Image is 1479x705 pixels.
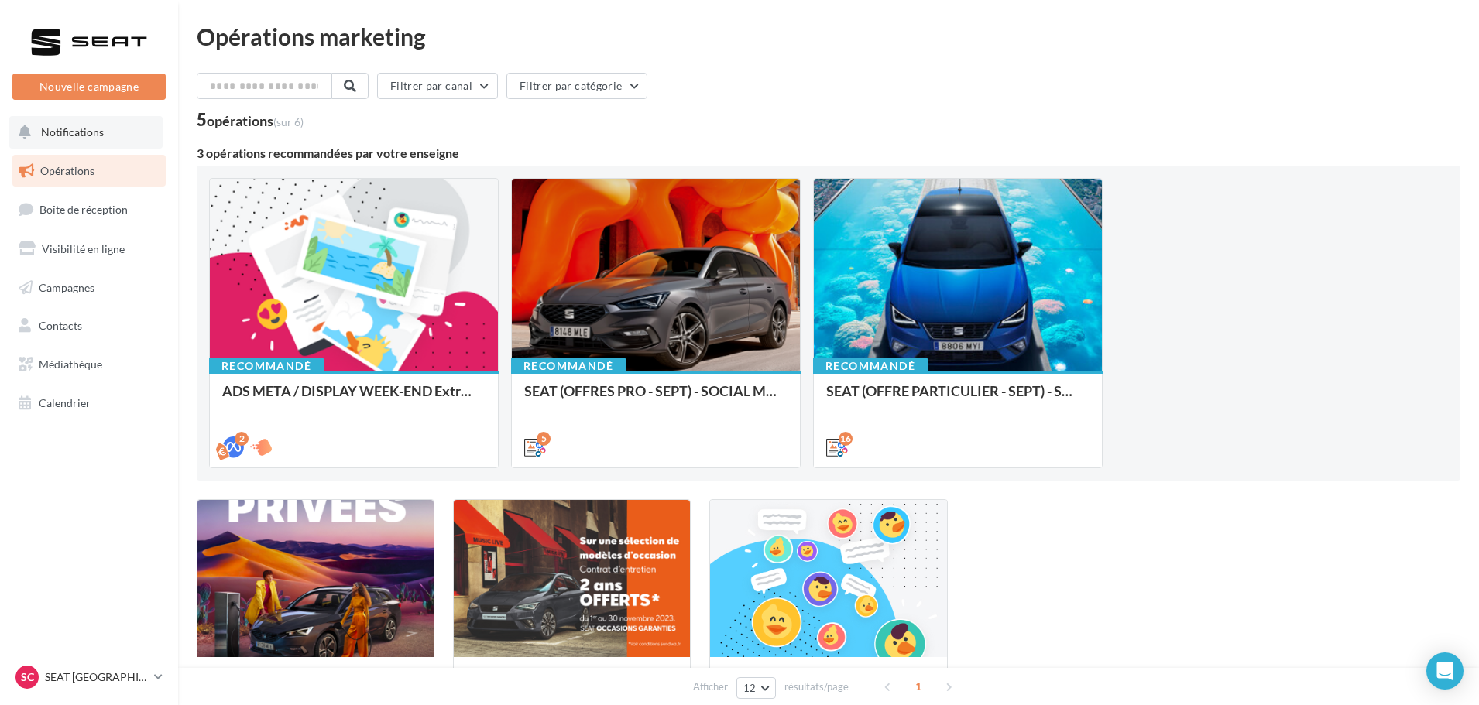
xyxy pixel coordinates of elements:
[743,682,757,694] span: 12
[537,432,551,446] div: 5
[511,358,626,375] div: Recommandé
[906,674,931,699] span: 1
[9,155,169,187] a: Opérations
[40,164,94,177] span: Opérations
[826,383,1090,414] div: SEAT (OFFRE PARTICULIER - SEPT) - SOCIAL MEDIA
[21,669,34,685] span: SC
[222,383,486,414] div: ADS META / DISPLAY WEEK-END Extraordinaire (JPO) Septembre 2025
[506,73,647,99] button: Filtrer par catégorie
[39,396,91,409] span: Calendrier
[197,25,1460,48] div: Opérations marketing
[207,114,304,128] div: opérations
[273,115,304,128] span: (sur 6)
[784,679,849,694] span: résultats/page
[41,125,104,139] span: Notifications
[839,432,853,446] div: 16
[209,358,324,375] div: Recommandé
[197,111,304,128] div: 5
[42,242,125,255] span: Visibilité en ligne
[39,280,94,293] span: Campagnes
[39,319,82,332] span: Contacts
[9,348,169,381] a: Médiathèque
[235,432,249,446] div: 2
[9,387,169,419] a: Calendrier
[736,677,776,699] button: 12
[9,116,163,149] button: Notifications
[813,358,928,375] div: Recommandé
[9,193,169,226] a: Boîte de réception
[39,203,128,216] span: Boîte de réception
[9,233,169,265] a: Visibilité en ligne
[45,669,148,685] p: SEAT [GEOGRAPHIC_DATA]
[1426,652,1464,690] div: Open Intercom Messenger
[9,310,169,342] a: Contacts
[377,73,498,99] button: Filtrer par canal
[39,358,102,371] span: Médiathèque
[12,662,166,692] a: SC SEAT [GEOGRAPHIC_DATA]
[12,74,166,100] button: Nouvelle campagne
[524,383,788,414] div: SEAT (OFFRES PRO - SEPT) - SOCIAL MEDIA
[9,272,169,304] a: Campagnes
[693,679,728,694] span: Afficher
[197,147,1460,159] div: 3 opérations recommandées par votre enseigne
